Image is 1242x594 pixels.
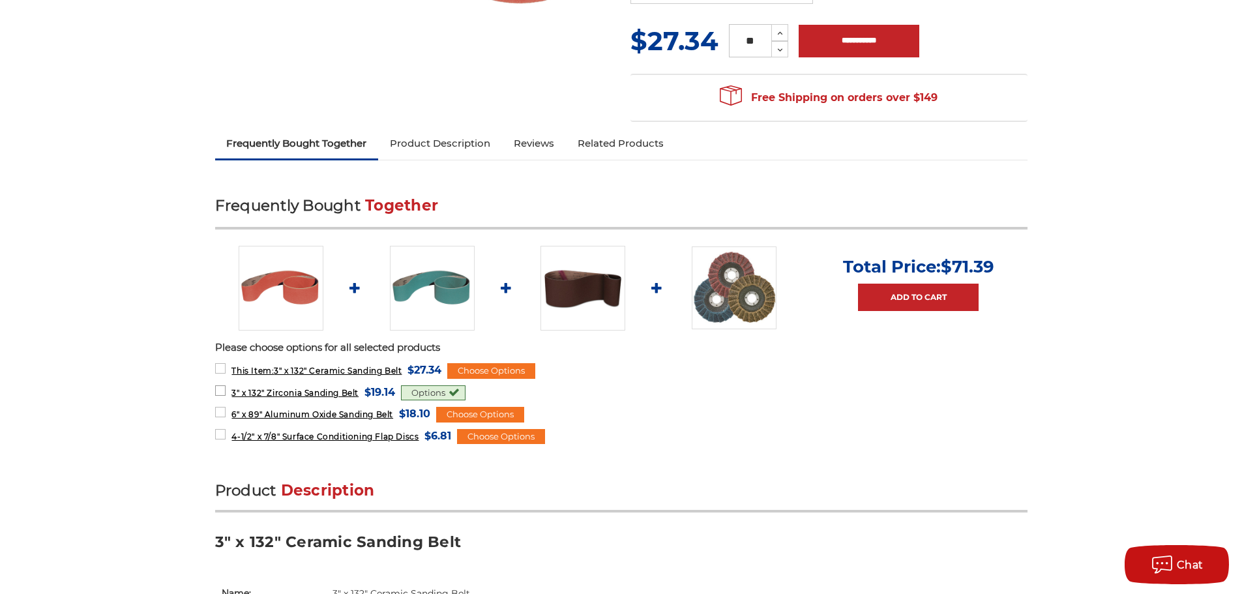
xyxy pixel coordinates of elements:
[401,385,466,401] div: Options
[720,85,938,111] span: Free Shipping on orders over $149
[566,129,675,158] a: Related Products
[231,409,393,419] span: 6" x 89" Aluminum Oxide Sanding Belt
[364,383,395,401] span: $19.14
[1177,559,1204,571] span: Chat
[424,427,451,445] span: $6.81
[231,366,274,376] strong: This Item:
[378,129,502,158] a: Product Description
[457,429,545,445] div: Choose Options
[231,388,359,398] span: 3" x 132" Zirconia Sanding Belt
[447,363,535,379] div: Choose Options
[231,366,402,376] span: 3" x 132" Ceramic Sanding Belt
[941,256,994,277] span: $71.39
[407,361,441,379] span: $27.34
[1125,545,1229,584] button: Chat
[858,284,979,311] a: Add to Cart
[215,532,1028,561] h3: 3" x 132" Ceramic Sanding Belt
[215,481,276,499] span: Product
[399,405,430,423] span: $18.10
[281,481,375,499] span: Description
[215,196,361,215] span: Frequently Bought
[630,25,718,57] span: $27.34
[215,129,379,158] a: Frequently Bought Together
[239,246,323,331] img: 3" x 132" Ceramic Sanding Belt
[436,407,524,423] div: Choose Options
[365,196,438,215] span: Together
[215,340,1028,355] p: Please choose options for all selected products
[231,432,419,441] span: 4-1/2" x 7/8" Surface Conditioning Flap Discs
[502,129,566,158] a: Reviews
[843,256,994,277] p: Total Price:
